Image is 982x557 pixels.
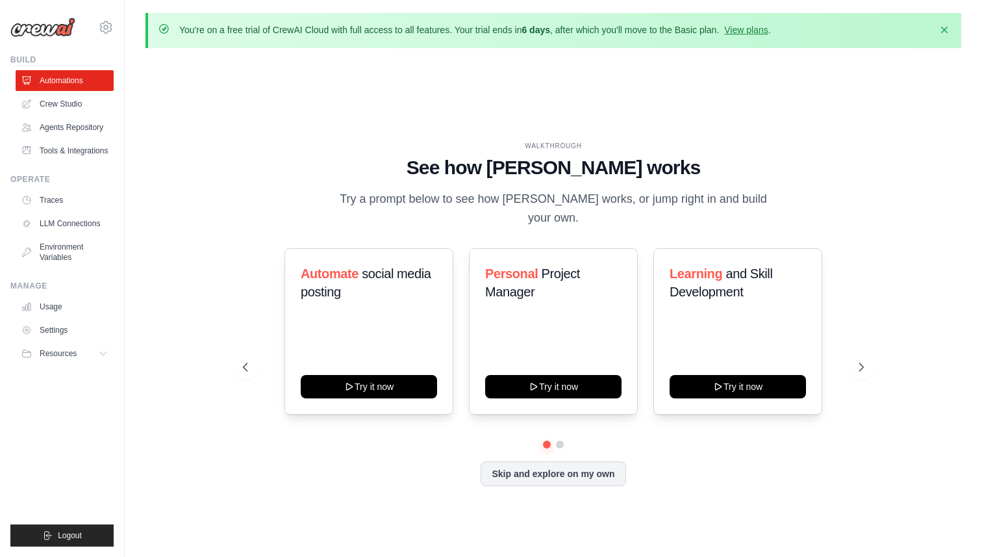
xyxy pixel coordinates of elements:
span: Automate [301,266,359,281]
p: You're on a free trial of CrewAI Cloud with full access to all features. Your trial ends in , aft... [179,23,771,36]
a: Crew Studio [16,94,114,114]
span: social media posting [301,266,431,299]
div: Manage [10,281,114,291]
button: Try it now [301,375,437,398]
span: Personal [485,266,538,281]
div: Operate [10,174,114,185]
a: Traces [16,190,114,211]
button: Skip and explore on my own [481,461,625,486]
a: Tools & Integrations [16,140,114,161]
button: Resources [16,343,114,364]
a: LLM Connections [16,213,114,234]
span: Project Manager [485,266,580,299]
span: Learning [670,266,722,281]
div: Build [10,55,114,65]
a: Usage [16,296,114,317]
button: Logout [10,525,114,547]
a: Automations [16,70,114,91]
a: View plans [724,25,768,35]
p: Try a prompt below to see how [PERSON_NAME] works, or jump right in and build your own. [335,190,772,228]
a: Agents Repository [16,117,114,138]
strong: 6 days [522,25,550,35]
img: Logo [10,18,75,37]
a: Settings [16,320,114,341]
span: Resources [40,348,77,359]
button: Try it now [670,375,806,398]
a: Environment Variables [16,237,114,268]
h1: See how [PERSON_NAME] works [243,156,864,179]
div: WALKTHROUGH [243,141,864,151]
button: Try it now [485,375,622,398]
span: Logout [58,530,82,541]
